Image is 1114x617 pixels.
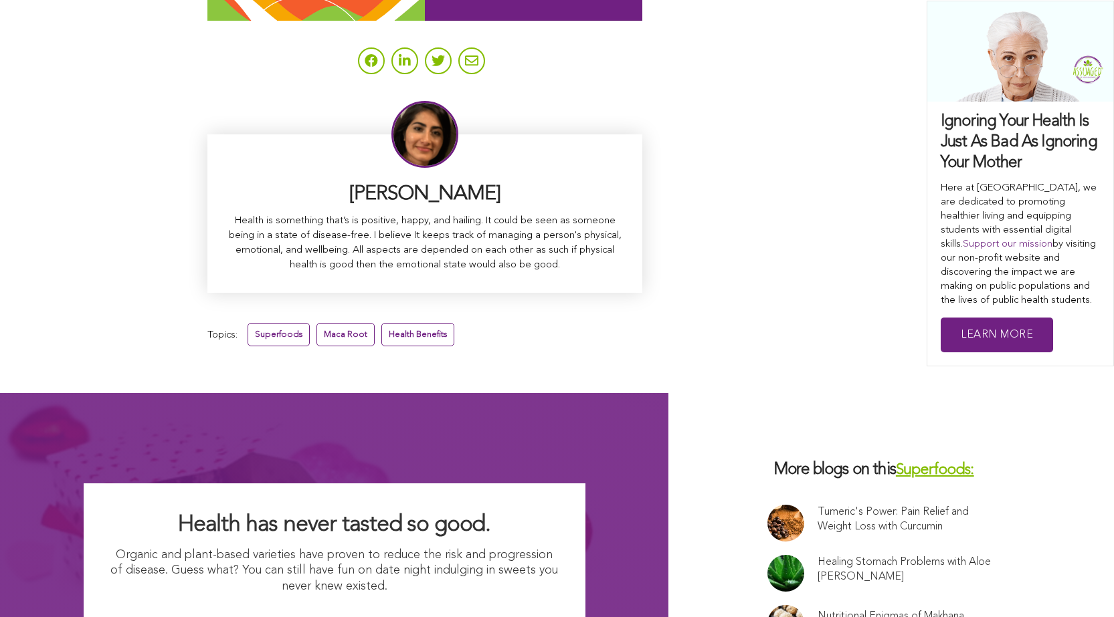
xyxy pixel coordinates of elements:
[248,323,310,346] a: Superfoods
[207,326,238,344] span: Topics:
[818,505,1004,534] a: Tumeric's Power: Pain Relief and Weight Loss with Curcumin
[227,214,622,273] p: Health is something that’s is positive, happy, and hailing. It could be seen as someone being in ...
[941,318,1053,353] a: Learn More
[381,323,454,346] a: Health Benefits
[391,101,458,168] img: Sitara Darvish
[818,555,1004,584] a: Healing Stomach Problems with Aloe [PERSON_NAME]
[227,181,622,207] h3: [PERSON_NAME]
[110,547,559,594] p: Organic and plant-based varieties have proven to reduce the risk and progression of disease. Gues...
[1047,553,1114,617] iframe: Chat Widget
[767,460,1015,481] h3: More blogs on this
[316,323,375,346] a: Maca Root
[110,510,559,539] h2: Health has never tasted so good.
[896,463,974,478] a: Superfoods:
